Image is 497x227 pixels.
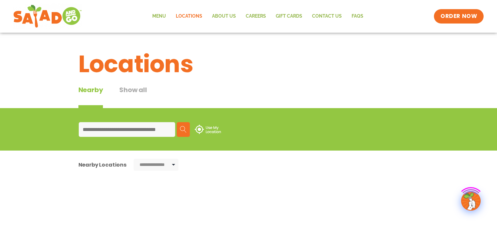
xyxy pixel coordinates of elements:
a: Menu [147,9,171,24]
a: Contact Us [307,9,347,24]
a: About Us [207,9,241,24]
div: Nearby Locations [78,161,126,169]
a: GIFT CARDS [271,9,307,24]
img: use-location.svg [195,125,221,134]
a: Locations [171,9,207,24]
a: FAQs [347,9,368,24]
a: Careers [241,9,271,24]
nav: Menu [147,9,368,24]
h1: Locations [78,46,419,82]
div: Tabbed content [78,85,163,108]
span: ORDER NOW [440,12,477,20]
a: ORDER NOW [434,9,484,24]
button: Show all [119,85,147,108]
img: search.svg [180,126,187,133]
div: Nearby [78,85,103,108]
img: new-SAG-logo-768×292 [13,3,82,29]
